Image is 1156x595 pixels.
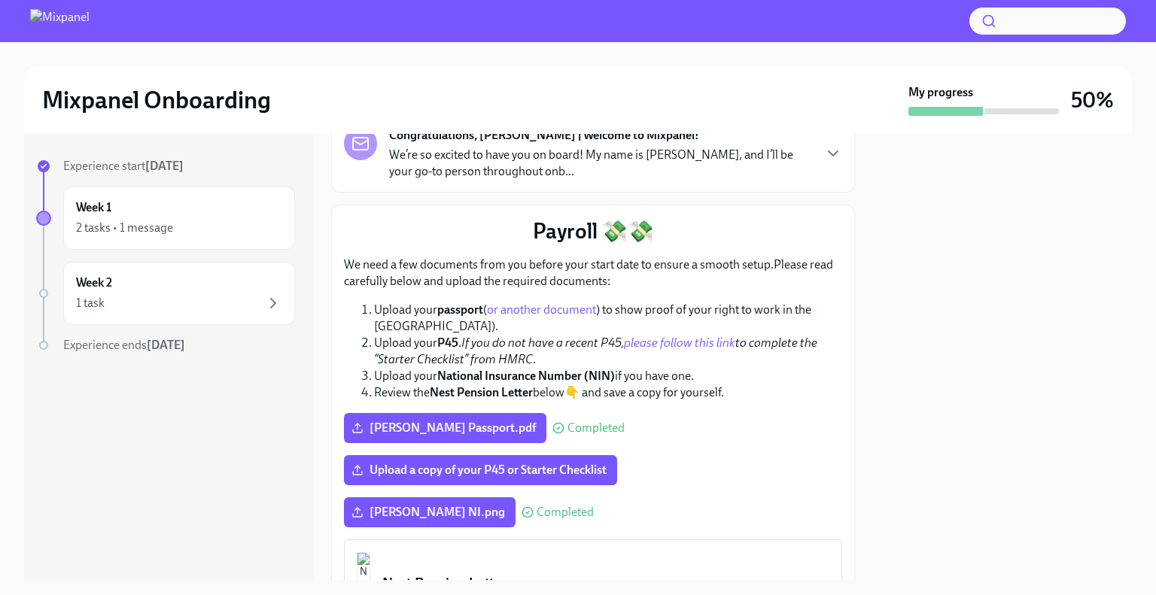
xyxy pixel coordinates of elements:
[76,295,105,311] div: 1 task
[382,573,829,593] div: Nest Pension Letter
[344,217,842,244] p: Payroll 💸💸
[374,384,842,401] li: Review the below👇 and save a copy for yourself.
[76,199,111,216] h6: Week 1
[430,385,533,399] strong: Nest Pension Letter
[147,338,185,352] strong: [DATE]
[389,147,812,180] p: We’re so excited to have you on board! My name is [PERSON_NAME], and I’ll be your go-to person th...
[437,302,483,317] strong: passport
[908,84,973,101] strong: My progress
[344,257,842,290] p: We need a few documents from you before your start date to ensure a smooth setup.Please read care...
[1071,87,1114,114] h3: 50%
[145,159,184,173] strong: [DATE]
[76,275,112,291] h6: Week 2
[374,368,842,384] li: Upload your if you have one.
[344,497,516,527] label: [PERSON_NAME] NI.png
[537,506,594,518] span: Completed
[354,463,607,478] span: Upload a copy of your P45 or Starter Checklist
[63,338,185,352] span: Experience ends
[36,262,295,325] a: Week 21 task
[374,335,842,368] li: Upload your . .
[389,127,699,144] strong: Congratulations, [PERSON_NAME] | Welcome to Mixpanel!
[437,335,458,350] strong: P45
[487,302,596,317] a: or another document
[36,158,295,175] a: Experience start[DATE]
[437,369,615,383] strong: National Insurance Number (NIN)
[344,455,617,485] label: Upload a copy of your P45 or Starter Checklist
[42,85,271,115] h2: Mixpanel Onboarding
[624,335,735,350] a: please follow this link
[344,413,546,443] label: [PERSON_NAME] Passport.pdf
[354,420,536,436] span: [PERSON_NAME] Passport.pdf
[30,9,90,33] img: Mixpanel
[76,220,173,236] div: 2 tasks • 1 message
[567,422,625,434] span: Completed
[374,302,842,335] li: Upload your ( ) to show proof of your right to work in the [GEOGRAPHIC_DATA]).
[354,505,505,520] span: [PERSON_NAME] NI.png
[36,187,295,250] a: Week 12 tasks • 1 message
[374,335,817,366] em: If you do not have a recent P45, to complete the “Starter Checklist” from HMRC
[63,159,184,173] span: Experience start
